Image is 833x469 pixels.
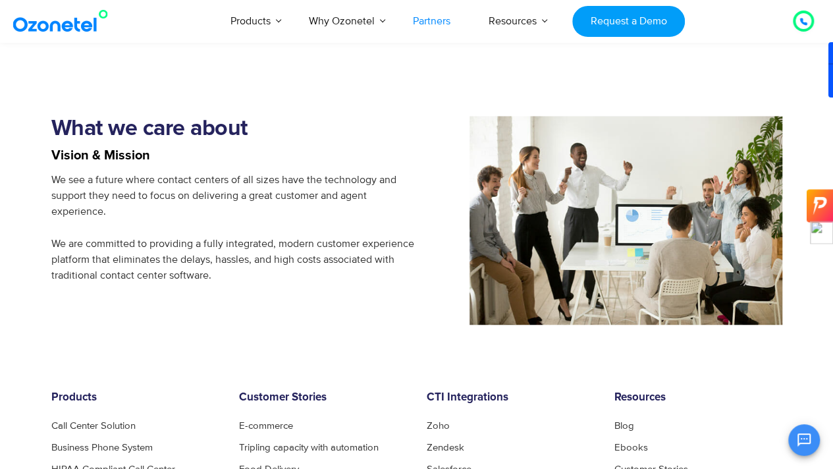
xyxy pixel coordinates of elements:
a: Call Center Solution [51,420,136,430]
h6: Customer Stories [239,391,407,404]
h6: Resources [614,391,782,404]
a: Request a Demo [572,6,685,37]
a: Business Phone System [51,442,153,452]
a: E-commerce [239,420,293,430]
a: Tripling capacity with automation [239,442,379,452]
h5: Vision & Mission [51,149,417,162]
a: Zoho [427,420,450,430]
button: Open chat [788,424,820,456]
h6: CTI Integrations [427,391,595,404]
span: We see a future where contact centers of all sizes have the technology and support they need to f... [51,173,414,281]
h2: What we care about [51,116,417,142]
a: Zendesk [427,442,464,452]
h6: Products [51,391,219,404]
